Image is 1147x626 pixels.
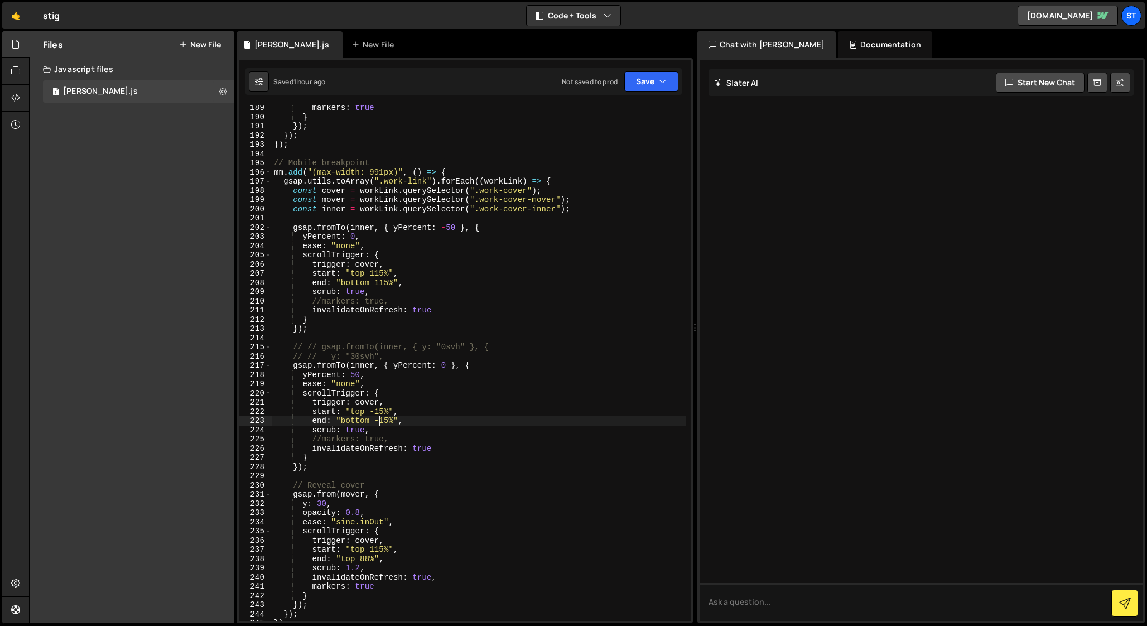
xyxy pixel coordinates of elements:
[239,481,272,490] div: 230
[273,77,325,86] div: Saved
[239,370,272,380] div: 218
[239,260,272,269] div: 206
[624,71,678,92] button: Save
[239,251,272,260] div: 205
[239,278,272,288] div: 208
[30,58,234,80] div: Javascript files
[239,205,272,214] div: 200
[43,9,60,22] div: stig
[239,508,272,518] div: 233
[838,31,932,58] div: Documentation
[239,463,272,472] div: 228
[239,582,272,591] div: 241
[239,444,272,454] div: 226
[179,40,221,49] button: New File
[239,186,272,196] div: 198
[239,103,272,113] div: 189
[239,242,272,251] div: 204
[527,6,620,26] button: Code + Tools
[239,315,272,325] div: 212
[239,426,272,435] div: 224
[996,73,1085,93] button: Start new chat
[239,471,272,481] div: 229
[239,269,272,278] div: 207
[239,610,272,619] div: 244
[239,536,272,546] div: 236
[239,122,272,131] div: 191
[239,555,272,564] div: 238
[239,324,272,334] div: 213
[239,453,272,463] div: 227
[239,407,272,417] div: 222
[52,88,59,97] span: 1
[239,379,272,389] div: 219
[1018,6,1118,26] a: [DOMAIN_NAME]
[239,150,272,159] div: 194
[239,499,272,509] div: 232
[351,39,398,50] div: New File
[239,113,272,122] div: 190
[239,545,272,555] div: 237
[63,86,138,97] div: [PERSON_NAME].js
[293,77,326,86] div: 1 hour ago
[43,38,63,51] h2: Files
[239,490,272,499] div: 231
[239,232,272,242] div: 203
[254,39,329,50] div: [PERSON_NAME].js
[239,140,272,150] div: 193
[239,564,272,573] div: 239
[239,195,272,205] div: 199
[2,2,30,29] a: 🤙
[239,177,272,186] div: 197
[239,398,272,407] div: 221
[239,389,272,398] div: 220
[239,214,272,223] div: 201
[239,435,272,444] div: 225
[239,223,272,233] div: 202
[562,77,618,86] div: Not saved to prod
[239,573,272,582] div: 240
[239,287,272,297] div: 209
[43,80,234,103] div: 16026/42920.js
[239,168,272,177] div: 196
[1121,6,1141,26] a: St
[714,78,759,88] h2: Slater AI
[239,352,272,362] div: 216
[239,297,272,306] div: 210
[239,361,272,370] div: 217
[239,591,272,601] div: 242
[239,343,272,352] div: 215
[697,31,836,58] div: Chat with [PERSON_NAME]
[239,334,272,343] div: 214
[239,518,272,527] div: 234
[239,306,272,315] div: 211
[239,131,272,141] div: 192
[239,416,272,426] div: 223
[239,600,272,610] div: 243
[239,158,272,168] div: 195
[239,527,272,536] div: 235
